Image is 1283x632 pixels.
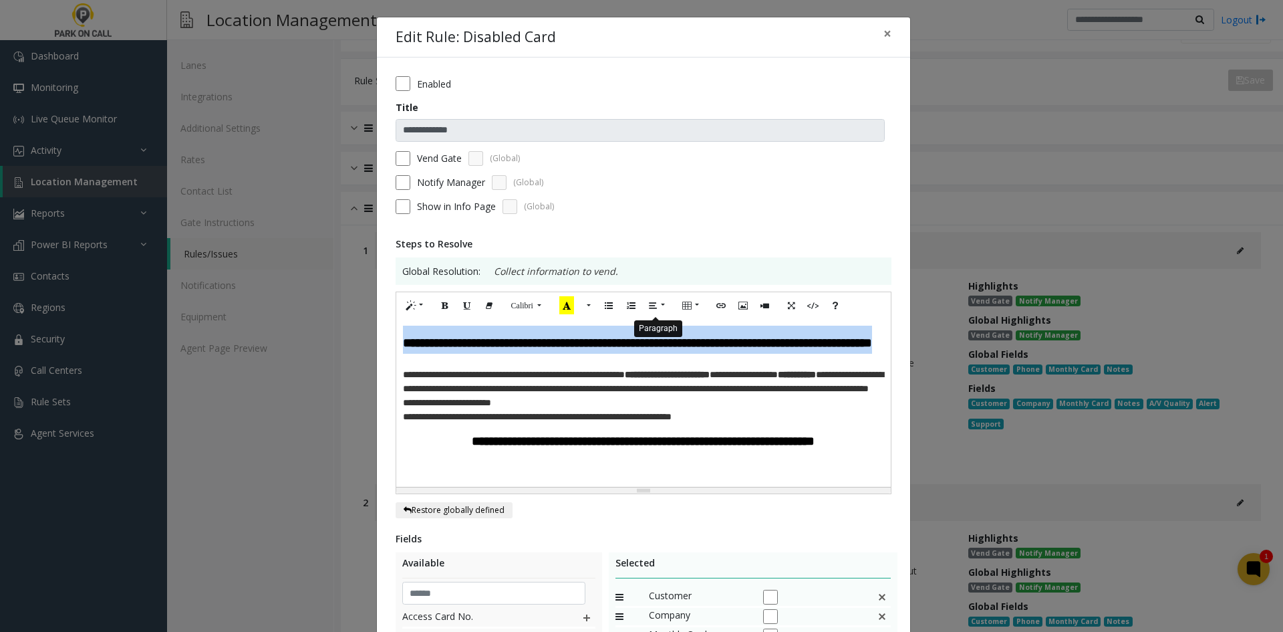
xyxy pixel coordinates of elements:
[396,100,418,114] label: Title
[402,264,480,278] span: Global Resolution:
[649,608,749,625] span: Company
[597,296,620,316] button: Unordered list (CTRL+SHIFT+NUM7)
[402,556,595,578] div: Available
[619,296,642,316] button: Ordered list (CTRL+SHIFT+NUM8)
[754,296,776,316] button: Video
[552,296,581,316] button: Recent Color
[434,296,456,316] button: Bold (CTRL+B)
[402,609,554,627] span: Access Card No.
[490,152,520,165] span: (Global)
[877,608,887,625] img: false
[417,199,496,213] span: Show in Info Page
[494,265,618,278] span: Collect information to vend.
[581,296,594,316] button: More Color
[396,27,556,48] h4: Edit Rule: Disabled Card
[478,296,501,316] button: Remove Font Style (CTRL+\)
[877,589,887,606] img: false
[513,177,543,189] span: (Global)
[396,237,891,251] div: Steps to Resolve
[641,296,672,316] button: Paragraph
[732,296,754,316] button: Picture
[400,296,430,316] button: Style
[710,296,732,316] button: Link (CTRL+K)
[396,502,513,518] button: Restore globally defined
[802,296,825,316] button: Code View
[615,556,891,578] div: Selected
[883,24,891,43] span: ×
[417,151,462,165] label: Vend Gate
[456,296,478,316] button: Underline (CTRL+U)
[396,532,891,546] div: Fields
[504,296,549,316] button: Font Family
[824,296,847,316] button: Help
[676,296,706,316] button: Table
[634,320,682,336] div: Paragraph
[417,175,485,189] label: Notify Manager
[417,77,451,91] label: Enabled
[780,296,803,316] button: Full Screen
[874,17,901,50] button: Close
[511,301,533,310] span: Calibri
[581,609,592,627] img: plusIcon.svg
[649,589,749,606] span: Customer
[396,488,891,494] div: Resize
[524,201,554,213] span: (Global)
